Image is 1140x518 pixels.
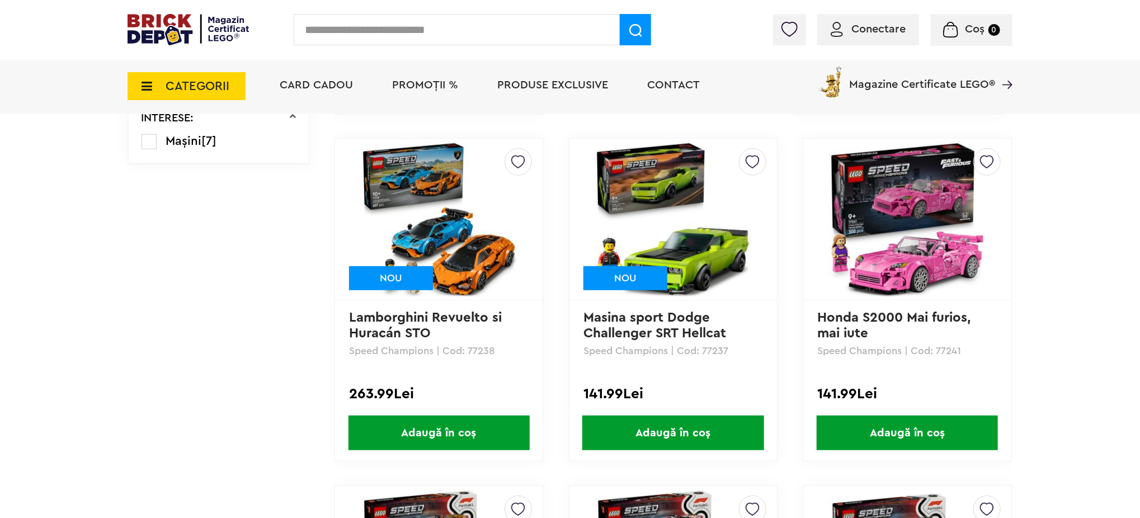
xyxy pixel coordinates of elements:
a: Masina sport Dodge Challenger SRT Hellcat [583,311,726,340]
a: Conectare [831,23,906,35]
p: Speed Champions | Cod: 77237 [583,346,763,356]
div: NOU [583,266,667,290]
p: INTERESE: [142,112,194,124]
a: Adaugă în coș [569,416,777,450]
div: 141.99Lei [583,387,763,401]
span: Adaugă în coș [817,416,998,450]
img: Honda S2000 Mai furios, mai iute [829,141,986,298]
img: Masina sport Dodge Challenger SRT Hellcat [595,141,751,298]
span: Mașini [166,135,202,147]
p: Speed Champions | Cod: 77238 [349,346,529,356]
span: CATEGORII [166,80,229,92]
a: Contact [647,79,700,91]
a: Adaugă în coș [335,416,543,450]
span: [7] [202,135,217,147]
a: Lamborghini Revuelto si Huracán STO [349,311,506,340]
a: Honda S2000 Mai furios, mai iute [818,311,976,340]
span: Adaugă în coș [582,416,764,450]
a: Produse exclusive [497,79,608,91]
a: Card Cadou [280,79,353,91]
div: NOU [349,266,433,290]
span: Adaugă în coș [348,416,530,450]
span: Coș [965,23,985,35]
a: Magazine Certificate LEGO® [995,64,1012,76]
span: Magazine Certificate LEGO® [849,64,995,90]
div: 141.99Lei [818,387,997,401]
a: PROMOȚII % [392,79,458,91]
span: Conectare [851,23,906,35]
div: 263.99Lei [349,387,529,401]
p: Speed Champions | Cod: 77241 [818,346,997,356]
img: Lamborghini Revuelto si Huracán STO [361,141,517,298]
small: 0 [988,24,1000,36]
a: Adaugă în coș [804,416,1011,450]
